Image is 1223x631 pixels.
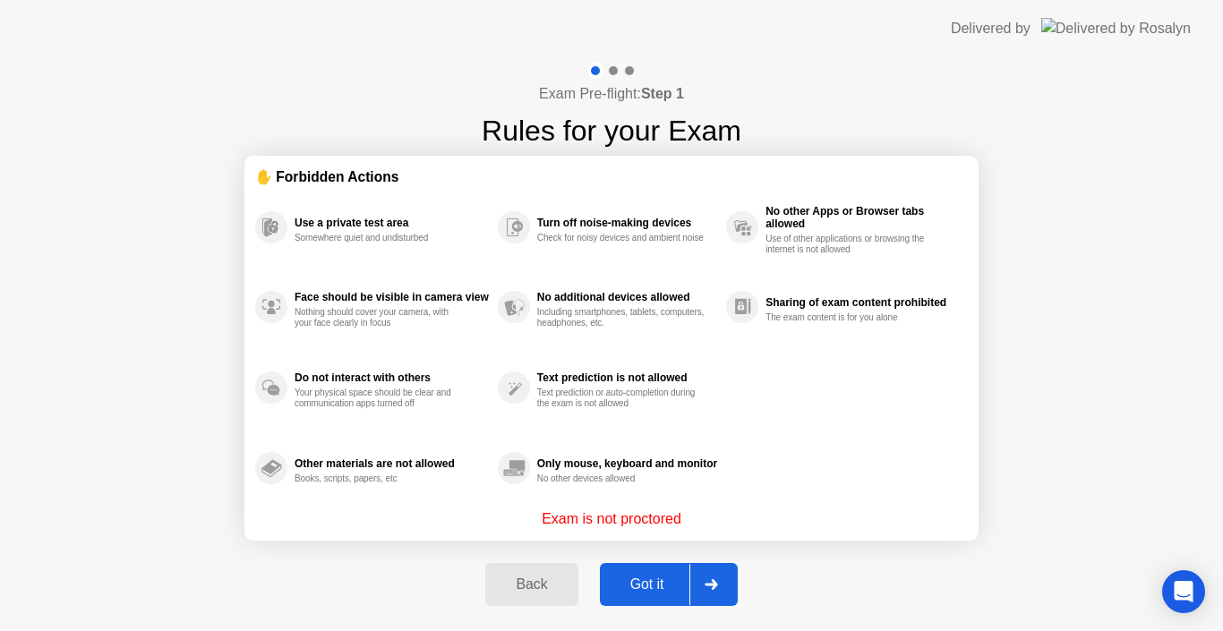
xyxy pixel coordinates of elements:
[605,576,689,593] div: Got it
[765,296,959,309] div: Sharing of exam content prohibited
[537,371,717,384] div: Text prediction is not allowed
[537,388,706,409] div: Text prediction or auto-completion during the exam is not allowed
[295,307,464,328] div: Nothing should cover your camera, with your face clearly in focus
[537,291,717,303] div: No additional devices allowed
[765,312,935,323] div: The exam content is for you alone
[295,233,464,243] div: Somewhere quiet and undisturbed
[537,307,706,328] div: Including smartphones, tablets, computers, headphones, etc.
[542,508,681,530] p: Exam is not proctored
[765,234,935,255] div: Use of other applications or browsing the internet is not allowed
[537,457,717,470] div: Only mouse, keyboard and monitor
[1162,570,1205,613] div: Open Intercom Messenger
[491,576,572,593] div: Back
[255,166,968,187] div: ✋ Forbidden Actions
[295,388,464,409] div: Your physical space should be clear and communication apps turned off
[295,457,489,470] div: Other materials are not allowed
[537,217,717,229] div: Turn off noise-making devices
[537,233,706,243] div: Check for noisy devices and ambient noise
[295,473,464,484] div: Books, scripts, papers, etc
[485,563,577,606] button: Back
[951,18,1031,39] div: Delivered by
[537,473,706,484] div: No other devices allowed
[295,217,489,229] div: Use a private test area
[641,86,684,101] b: Step 1
[295,371,489,384] div: Do not interact with others
[539,83,684,105] h4: Exam Pre-flight:
[295,291,489,303] div: Face should be visible in camera view
[1041,18,1191,38] img: Delivered by Rosalyn
[600,563,738,606] button: Got it
[482,109,741,152] h1: Rules for your Exam
[765,205,959,230] div: No other Apps or Browser tabs allowed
